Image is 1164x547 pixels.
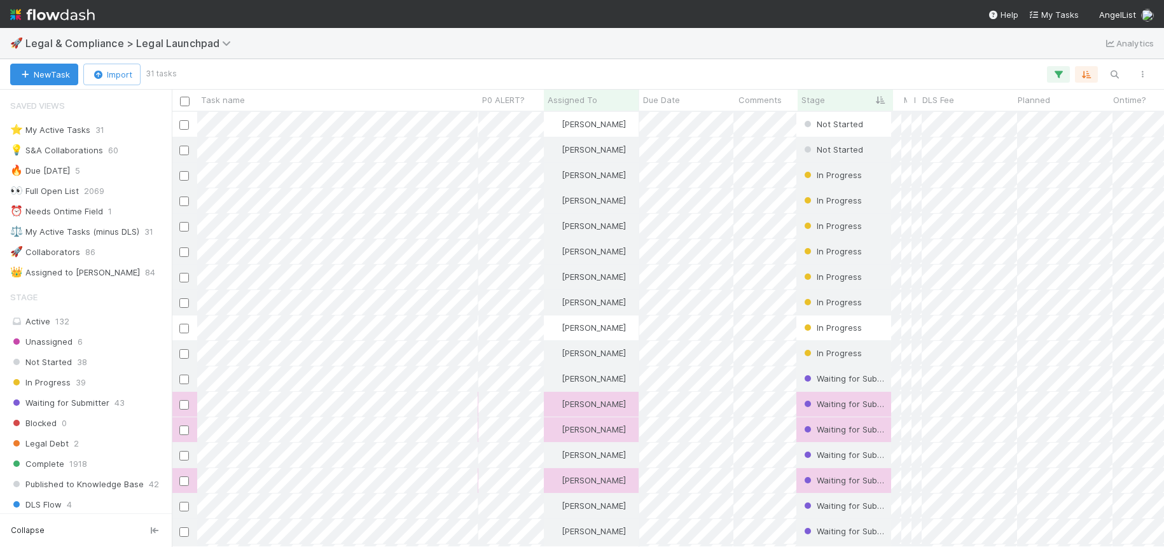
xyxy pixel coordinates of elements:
[549,296,626,308] div: [PERSON_NAME]
[10,204,103,219] div: Needs Ontime Field
[77,354,87,370] span: 38
[801,373,901,384] span: Waiting for Submitter
[179,247,189,257] input: Toggle Row Selected
[10,334,73,350] span: Unassigned
[562,221,626,231] span: [PERSON_NAME]
[801,245,862,258] div: In Progress
[549,245,626,258] div: [PERSON_NAME]
[179,324,189,333] input: Toggle Row Selected
[10,144,23,155] span: 💡
[801,194,862,207] div: In Progress
[95,122,104,138] span: 31
[179,426,189,435] input: Toggle Row Selected
[114,395,125,411] span: 43
[549,321,626,334] div: [PERSON_NAME]
[10,38,23,48] span: 🚀
[904,93,907,106] span: Matter Type
[801,348,862,358] span: In Progress
[179,527,189,537] input: Toggle Row Selected
[482,93,525,106] span: P0 ALERT?
[10,354,72,370] span: Not Started
[10,224,139,240] div: My Active Tasks (minus DLS)
[801,526,901,536] span: Waiting for Submitter
[562,272,626,282] span: [PERSON_NAME]
[562,399,626,409] span: [PERSON_NAME]
[801,119,863,129] span: Not Started
[549,194,626,207] div: [PERSON_NAME]
[550,322,560,333] img: avatar_0b1dbcb8-f701-47e0-85bc-d79ccc0efe6c.png
[801,272,862,282] span: In Progress
[1113,93,1146,106] span: Ontime?
[179,400,189,410] input: Toggle Row Selected
[55,316,69,326] span: 132
[550,399,560,409] img: avatar_0b1dbcb8-f701-47e0-85bc-d79ccc0efe6c.png
[988,8,1018,21] div: Help
[10,4,95,25] img: logo-inverted-e16ddd16eac7371096b0.svg
[67,497,72,513] span: 4
[801,398,885,410] div: Waiting for Submitter
[108,204,112,219] span: 1
[801,372,885,385] div: Waiting for Submitter
[549,423,626,436] div: [PERSON_NAME]
[179,349,189,359] input: Toggle Row Selected
[801,321,862,334] div: In Progress
[10,165,23,176] span: 🔥
[108,142,118,158] span: 60
[549,270,626,283] div: [PERSON_NAME]
[801,221,862,231] span: In Progress
[10,93,65,118] span: Saved Views
[550,144,560,155] img: avatar_0b1dbcb8-f701-47e0-85bc-d79ccc0efe6c.png
[562,424,626,434] span: [PERSON_NAME]
[145,265,155,280] span: 84
[550,272,560,282] img: avatar_0b1dbcb8-f701-47e0-85bc-d79ccc0efe6c.png
[84,183,104,199] span: 2069
[179,298,189,308] input: Toggle Row Selected
[562,373,626,384] span: [PERSON_NAME]
[549,448,626,461] div: [PERSON_NAME]
[10,415,57,431] span: Blocked
[75,163,80,179] span: 5
[801,296,862,308] div: In Progress
[562,195,626,205] span: [PERSON_NAME]
[180,97,190,106] input: Toggle All Rows Selected
[801,347,862,359] div: In Progress
[10,395,109,411] span: Waiting for Submitter
[144,224,153,240] span: 31
[10,456,64,472] span: Complete
[549,525,626,537] div: [PERSON_NAME]
[801,450,901,460] span: Waiting for Submitter
[550,246,560,256] img: avatar_0b1dbcb8-f701-47e0-85bc-d79ccc0efe6c.png
[10,142,103,158] div: S&A Collaborations
[179,222,189,232] input: Toggle Row Selected
[562,322,626,333] span: [PERSON_NAME]
[10,64,78,85] button: NewTask
[549,398,626,410] div: [PERSON_NAME]
[10,226,23,237] span: ⚖️
[10,265,140,280] div: Assigned to [PERSON_NAME]
[562,526,626,536] span: [PERSON_NAME]
[10,375,71,391] span: In Progress
[549,474,626,487] div: [PERSON_NAME]
[801,169,862,181] div: In Progress
[643,93,680,106] span: Due Date
[801,143,863,156] div: Not Started
[1141,9,1154,22] img: avatar_0b1dbcb8-f701-47e0-85bc-d79ccc0efe6c.png
[801,474,885,487] div: Waiting for Submitter
[550,348,560,358] img: avatar_0b1dbcb8-f701-47e0-85bc-d79ccc0efe6c.png
[562,501,626,511] span: [PERSON_NAME]
[549,118,626,130] div: [PERSON_NAME]
[25,37,237,50] span: Legal & Compliance > Legal Launchpad
[78,334,83,350] span: 6
[801,219,862,232] div: In Progress
[149,476,159,492] span: 42
[562,297,626,307] span: [PERSON_NAME]
[549,499,626,512] div: [PERSON_NAME]
[562,119,626,129] span: [PERSON_NAME]
[10,122,90,138] div: My Active Tasks
[562,246,626,256] span: [PERSON_NAME]
[179,451,189,460] input: Toggle Row Selected
[550,221,560,231] img: avatar_0b1dbcb8-f701-47e0-85bc-d79ccc0efe6c.png
[179,120,189,130] input: Toggle Row Selected
[801,423,885,436] div: Waiting for Submitter
[562,475,626,485] span: [PERSON_NAME]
